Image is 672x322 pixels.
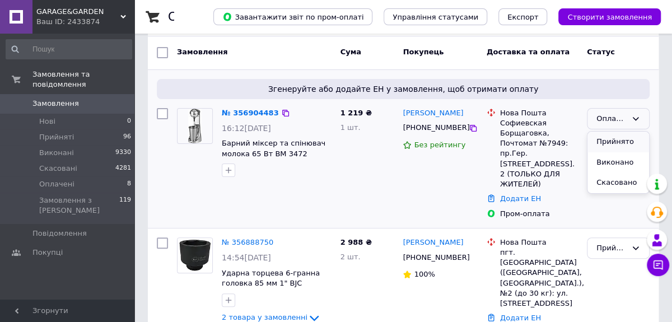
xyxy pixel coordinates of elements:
[567,13,652,21] span: Створити замовлення
[596,113,627,125] div: Оплачено
[500,118,578,189] div: Софиевская Борщаговка, Почтомат №7949: пр.Гер. [STREET_ADDRESS]. 2 (ТОЛЬКО ДЛЯ ЖИТЕЛЕЙ)
[39,195,119,216] span: Замовлення з [PERSON_NAME]
[161,83,645,95] span: Згенеруйте або додайте ЕН у замовлення, щоб отримати оплату
[587,132,649,152] li: Прийнято
[168,10,282,24] h1: Список замовлень
[340,238,371,246] span: 2 988 ₴
[178,238,212,272] img: Фото товару
[222,313,321,321] a: 2 товара у замовленні
[500,237,578,248] div: Нова Пошта
[213,8,372,25] button: Завантажити звіт по пром-оплаті
[222,124,271,133] span: 16:12[DATE]
[500,248,578,309] div: пгт. [GEOGRAPHIC_DATA] ([GEOGRAPHIC_DATA], [GEOGRAPHIC_DATA].), №2 (до 30 кг): ул. [STREET_ADDRESS]
[547,12,661,21] a: Створити замовлення
[340,253,360,261] span: 2 шт.
[32,228,87,239] span: Повідомлення
[487,48,570,56] span: Доставка та оплата
[123,132,131,142] span: 96
[403,253,469,262] span: [PHONE_NUMBER]
[222,269,320,298] a: Ударна торцева 6-гранна головка 85 мм 1" BJC M58559
[177,48,227,56] span: Замовлення
[384,8,487,25] button: Управління статусами
[587,48,615,56] span: Статус
[414,270,435,278] span: 100%
[188,109,202,143] img: Фото товару
[500,209,578,219] div: Пром-оплата
[403,108,463,119] a: [PERSON_NAME]
[119,195,131,216] span: 119
[32,99,79,109] span: Замовлення
[222,313,307,321] span: 2 товара у замовленні
[39,116,55,127] span: Нові
[403,123,469,132] span: [PHONE_NUMBER]
[340,123,360,132] span: 1 шт.
[587,152,649,173] li: Виконано
[222,253,271,262] span: 14:54[DATE]
[414,141,465,149] span: Без рейтингу
[500,108,578,118] div: Нова Пошта
[39,179,74,189] span: Оплачені
[39,132,74,142] span: Прийняті
[127,116,131,127] span: 0
[498,8,548,25] button: Експорт
[177,237,213,273] a: Фото товару
[222,109,279,117] a: № 356904483
[115,164,131,174] span: 4281
[32,248,63,258] span: Покупці
[558,8,661,25] button: Створити замовлення
[500,194,541,203] a: Додати ЕН
[222,12,363,22] span: Завантажити звіт по пром-оплаті
[32,69,134,90] span: Замовлення та повідомлення
[39,148,74,158] span: Виконані
[340,48,361,56] span: Cума
[6,39,132,59] input: Пошук
[127,179,131,189] span: 8
[39,164,77,174] span: Скасовані
[340,109,371,117] span: 1 219 ₴
[36,17,134,27] div: Ваш ID: 2433874
[115,148,131,158] span: 9330
[222,238,273,246] a: № 356888750
[647,254,669,276] button: Чат з покупцем
[500,314,541,322] a: Додати ЕН
[403,237,463,248] a: [PERSON_NAME]
[222,139,325,168] a: Барний міксер та спінювач молока 65 Вт BM 3472 Clatronic 55952
[507,13,539,21] span: Експорт
[36,7,120,17] span: GARAGE&GARDEN
[403,48,444,56] span: Покупець
[393,13,478,21] span: Управління статусами
[177,108,213,144] a: Фото товару
[596,242,627,254] div: Прийнято
[587,172,649,193] li: Скасовано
